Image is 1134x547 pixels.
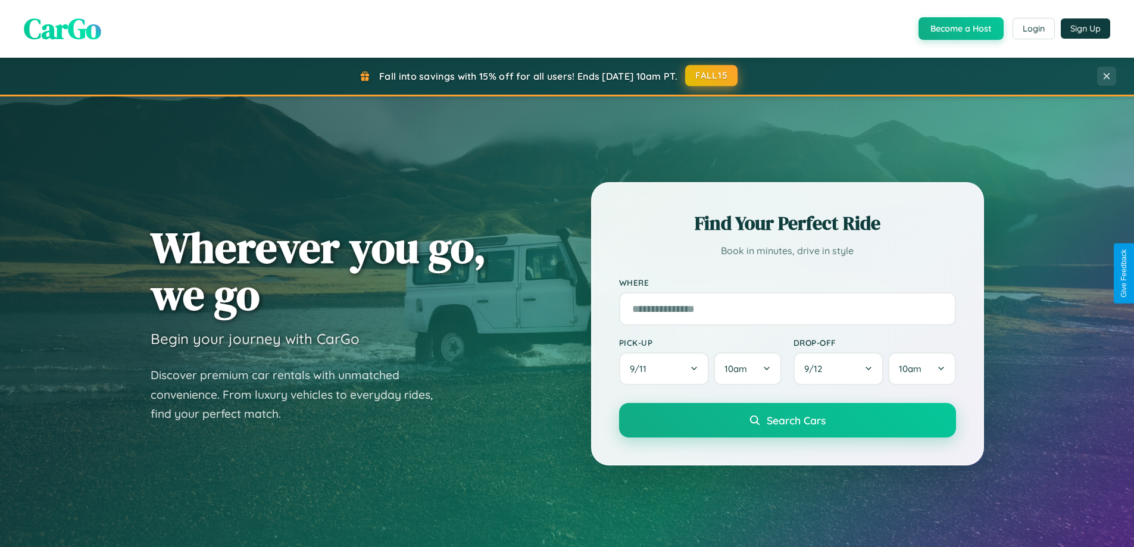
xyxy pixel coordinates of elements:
div: Give Feedback [1120,249,1128,298]
button: Login [1013,18,1055,39]
span: 9 / 12 [804,363,828,374]
button: 9/12 [794,352,884,385]
button: 9/11 [619,352,710,385]
button: Search Cars [619,403,956,437]
span: 10am [899,363,921,374]
button: Sign Up [1061,18,1110,39]
button: 10am [714,352,781,385]
button: Become a Host [919,17,1004,40]
label: Where [619,277,956,287]
label: Pick-up [619,337,782,348]
button: 10am [888,352,955,385]
span: 10am [724,363,747,374]
span: 9 / 11 [630,363,652,374]
span: Fall into savings with 15% off for all users! Ends [DATE] 10am PT. [379,70,677,82]
p: Discover premium car rentals with unmatched convenience. From luxury vehicles to everyday rides, ... [151,365,448,424]
label: Drop-off [794,337,956,348]
h2: Find Your Perfect Ride [619,210,956,236]
h1: Wherever you go, we go [151,224,486,318]
p: Book in minutes, drive in style [619,242,956,260]
span: Search Cars [767,414,826,427]
button: FALL15 [685,65,738,86]
h3: Begin your journey with CarGo [151,330,360,348]
span: CarGo [24,9,101,48]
